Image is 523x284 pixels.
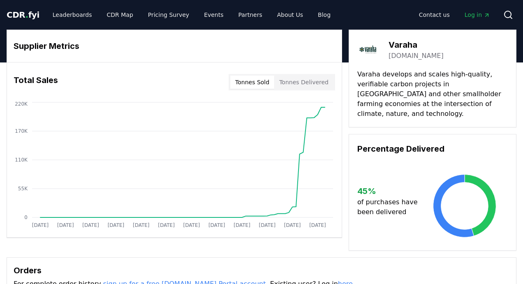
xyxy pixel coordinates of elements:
h3: Varaha [389,39,444,51]
tspan: [DATE] [57,222,74,228]
h3: 45 % [357,185,421,197]
tspan: [DATE] [32,222,49,228]
tspan: 55K [18,186,28,192]
tspan: [DATE] [108,222,125,228]
a: Pricing Survey [141,7,196,22]
a: Partners [232,7,269,22]
tspan: [DATE] [133,222,150,228]
a: CDR Map [100,7,140,22]
a: CDR.fyi [7,9,39,21]
p: of purchases have been delivered [357,197,421,217]
img: Varaha-logo [357,38,380,61]
a: Contact us [412,7,456,22]
p: Varaha develops and scales high-quality, verifiable carbon projects in [GEOGRAPHIC_DATA] and othe... [357,69,508,119]
tspan: 220K [15,101,28,107]
a: Log in [458,7,497,22]
tspan: [DATE] [259,222,276,228]
span: CDR fyi [7,10,39,20]
tspan: [DATE] [82,222,99,228]
span: . [25,10,28,20]
a: About Us [271,7,310,22]
a: Leaderboards [46,7,99,22]
a: Events [197,7,230,22]
tspan: 110K [15,157,28,163]
h3: Supplier Metrics [14,40,335,52]
h3: Total Sales [14,74,58,90]
tspan: [DATE] [208,222,225,228]
button: Tonnes Sold [230,76,274,89]
tspan: [DATE] [183,222,200,228]
tspan: 170K [15,128,28,134]
a: [DOMAIN_NAME] [389,51,444,61]
nav: Main [412,7,497,22]
tspan: [DATE] [309,222,326,228]
tspan: [DATE] [158,222,175,228]
tspan: [DATE] [234,222,250,228]
button: Tonnes Delivered [274,76,333,89]
a: Blog [311,7,337,22]
span: Log in [465,11,490,19]
tspan: [DATE] [284,222,301,228]
nav: Main [46,7,337,22]
tspan: 0 [24,215,28,220]
h3: Orders [14,264,509,277]
h3: Percentage Delivered [357,143,508,155]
